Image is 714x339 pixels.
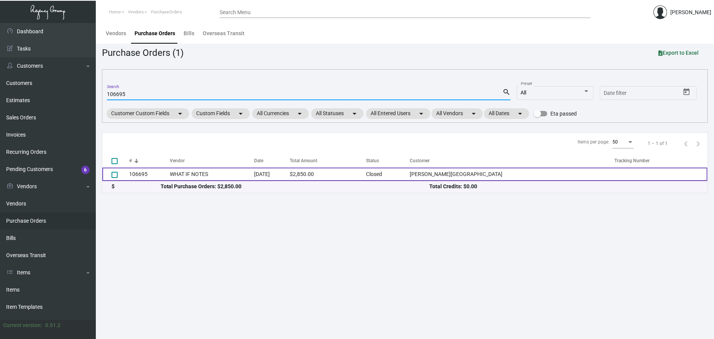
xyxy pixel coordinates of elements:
td: [DATE] [254,168,290,181]
mat-chip: All Entered Users [366,108,430,119]
mat-chip: Customer Custom Fields [107,108,189,119]
div: Status [366,157,379,164]
mat-icon: arrow_drop_down [350,109,359,118]
mat-icon: arrow_drop_down [469,109,478,118]
button: Next page [692,137,704,150]
mat-icon: arrow_drop_down [236,109,245,118]
mat-chip: All Vendors [432,108,483,119]
div: Tracking Number [614,157,650,164]
span: PurchaseOrders [151,10,182,15]
td: WHAT IF NOTES [170,168,254,181]
div: Customer [410,157,430,164]
mat-chip: All Statuses [311,108,364,119]
div: $ [112,183,161,191]
div: Items per page: [578,139,609,145]
div: Overseas Transit [203,29,245,37]
input: Start date [604,90,628,96]
div: Customer [410,157,614,164]
div: Status [366,157,410,164]
mat-select: Items per page: [612,140,634,145]
span: Export to Excel [658,50,699,56]
td: Closed [366,168,410,181]
td: [PERSON_NAME][GEOGRAPHIC_DATA] [410,168,614,181]
button: Export to Excel [652,46,705,60]
div: Total Purchase Orders: $2,850.00 [161,183,430,191]
div: Total Credits: $0.00 [429,183,698,191]
span: All [521,90,527,96]
div: Current version: [3,321,42,329]
mat-chip: Custom Fields [192,108,250,119]
div: # [129,157,132,164]
div: [PERSON_NAME] [670,8,711,16]
mat-icon: arrow_drop_down [176,109,185,118]
input: End date [634,90,671,96]
mat-chip: All Dates [484,108,529,119]
button: Previous page [680,137,692,150]
span: 50 [612,139,618,145]
div: Total Amount [290,157,317,164]
div: Tracking Number [614,157,707,164]
div: Purchase Orders [135,29,175,37]
mat-icon: arrow_drop_down [417,109,426,118]
span: Home [109,10,121,15]
div: Vendors [106,29,126,37]
div: Date [254,157,290,164]
div: # [129,157,170,164]
mat-chip: All Currencies [252,108,309,119]
div: Vendor [170,157,254,164]
span: Vendors [128,10,144,15]
td: $2,850.00 [290,168,366,181]
td: 106695 [129,168,170,181]
div: Date [254,157,264,164]
mat-icon: arrow_drop_down [515,109,525,118]
div: 0.51.2 [45,321,61,329]
mat-icon: arrow_drop_down [295,109,304,118]
div: 1 – 1 of 1 [648,140,668,147]
div: Total Amount [290,157,366,164]
img: admin@bootstrapmaster.com [653,5,667,19]
button: Open calendar [681,86,693,98]
span: Eta passed [550,109,577,118]
div: Vendor [170,157,185,164]
mat-icon: search [502,88,510,97]
div: Bills [184,29,194,37]
div: Purchase Orders (1) [102,46,184,60]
